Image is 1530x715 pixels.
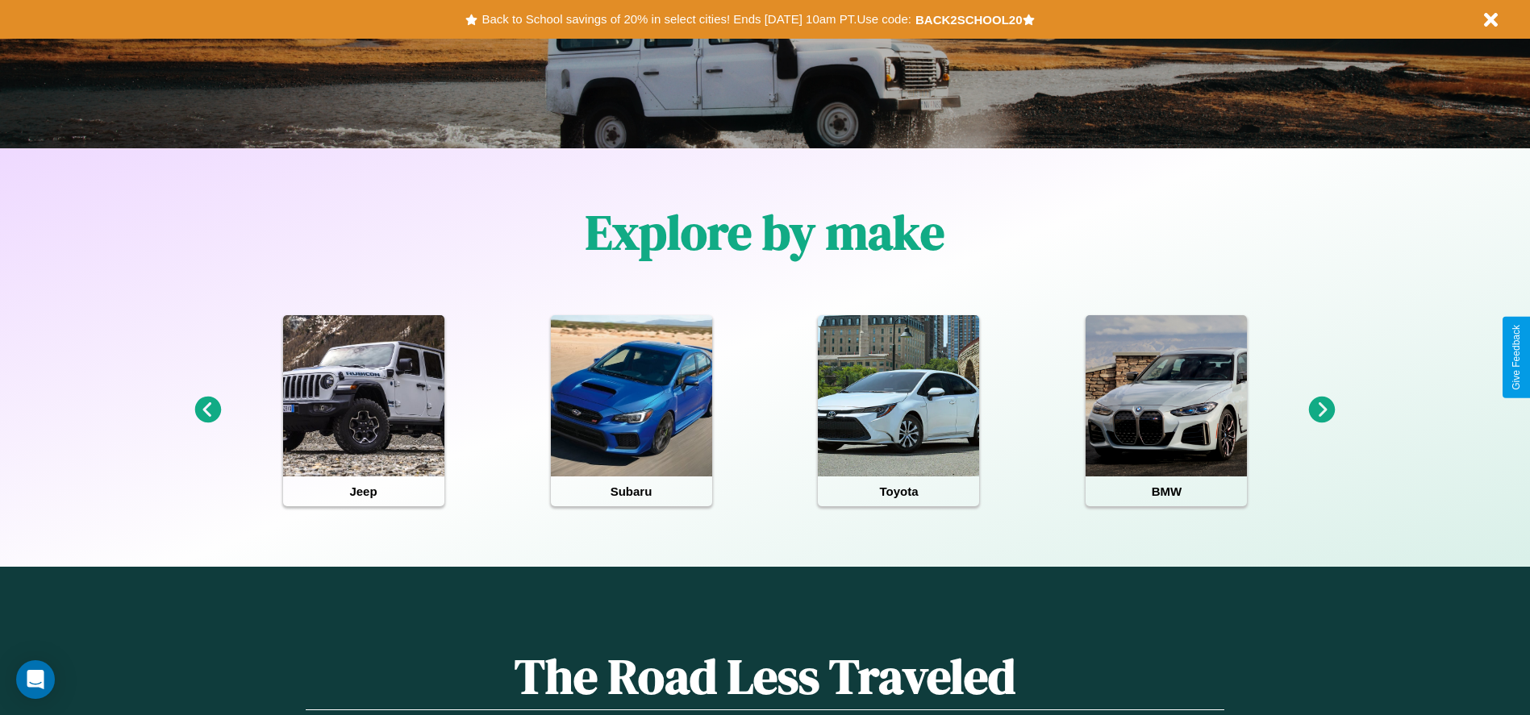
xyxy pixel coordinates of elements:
h4: BMW [1086,476,1247,506]
button: Back to School savings of 20% in select cities! Ends [DATE] 10am PT.Use code: [477,8,915,31]
h4: Toyota [818,476,979,506]
h1: Explore by make [586,199,944,265]
div: Open Intercom Messenger [16,660,55,699]
h4: Jeep [283,476,444,506]
b: BACK2SCHOOL20 [915,13,1023,27]
h1: The Road Less Traveled [306,643,1224,710]
h4: Subaru [551,476,712,506]
div: Give Feedback [1511,325,1522,390]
